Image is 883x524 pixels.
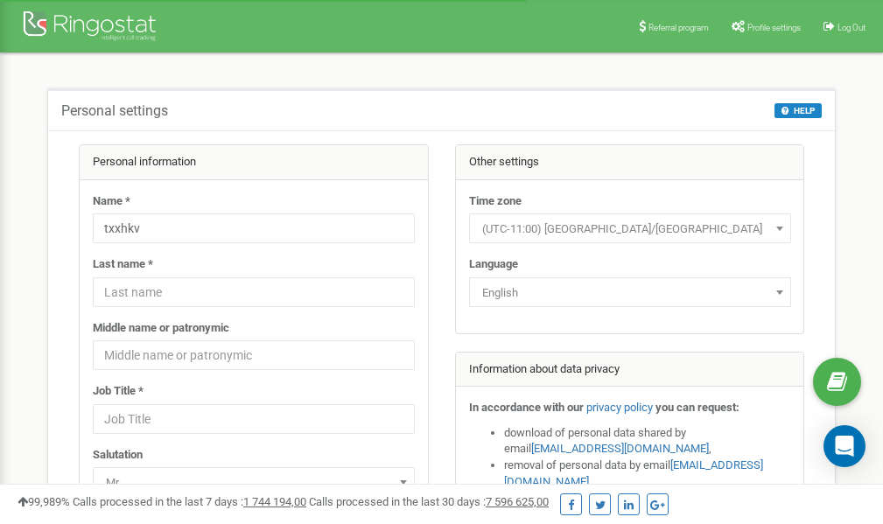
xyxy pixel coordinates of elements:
span: Referral program [648,23,709,32]
strong: you can request: [655,401,739,414]
label: Middle name or patronymic [93,320,229,337]
u: 7 596 625,00 [486,495,549,508]
strong: In accordance with our [469,401,584,414]
label: Name * [93,193,130,210]
div: Information about data privacy [456,353,804,388]
span: Profile settings [747,23,801,32]
div: Open Intercom Messenger [823,425,865,467]
u: 1 744 194,00 [243,495,306,508]
input: Middle name or patronymic [93,340,415,370]
label: Last name * [93,256,153,273]
div: Other settings [456,145,804,180]
span: Calls processed in the last 30 days : [309,495,549,508]
input: Name [93,213,415,243]
span: Calls processed in the last 7 days : [73,495,306,508]
li: removal of personal data by email , [504,458,791,490]
h5: Personal settings [61,103,168,119]
span: (UTC-11:00) Pacific/Midway [475,217,785,241]
span: English [475,281,785,305]
label: Language [469,256,518,273]
label: Salutation [93,447,143,464]
a: [EMAIL_ADDRESS][DOMAIN_NAME] [531,442,709,455]
span: English [469,277,791,307]
label: Time zone [469,193,522,210]
li: download of personal data shared by email , [504,425,791,458]
input: Job Title [93,404,415,434]
div: Personal information [80,145,428,180]
a: privacy policy [586,401,653,414]
span: (UTC-11:00) Pacific/Midway [469,213,791,243]
input: Last name [93,277,415,307]
span: Log Out [837,23,865,32]
span: 99,989% [18,495,70,508]
span: Mr. [93,467,415,497]
span: Mr. [99,471,409,495]
button: HELP [774,103,822,118]
label: Job Title * [93,383,144,400]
